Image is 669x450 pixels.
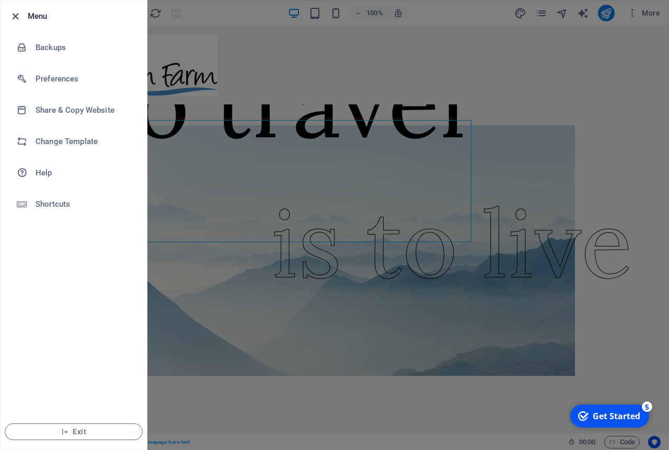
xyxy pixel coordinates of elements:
[36,73,132,85] h6: Preferences
[14,428,134,436] span: Exit
[3,4,82,27] div: Get Started 5 items remaining, 0% complete
[5,423,143,440] button: Exit
[36,41,132,54] h6: Backups
[28,10,139,22] h6: Menu
[36,104,132,116] h6: Share & Copy Website
[26,10,73,21] div: Get Started
[36,135,132,148] h6: Change Template
[75,1,85,11] div: 5
[36,167,132,179] h6: Help
[36,198,132,210] h6: Shortcuts
[1,157,147,188] a: Help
